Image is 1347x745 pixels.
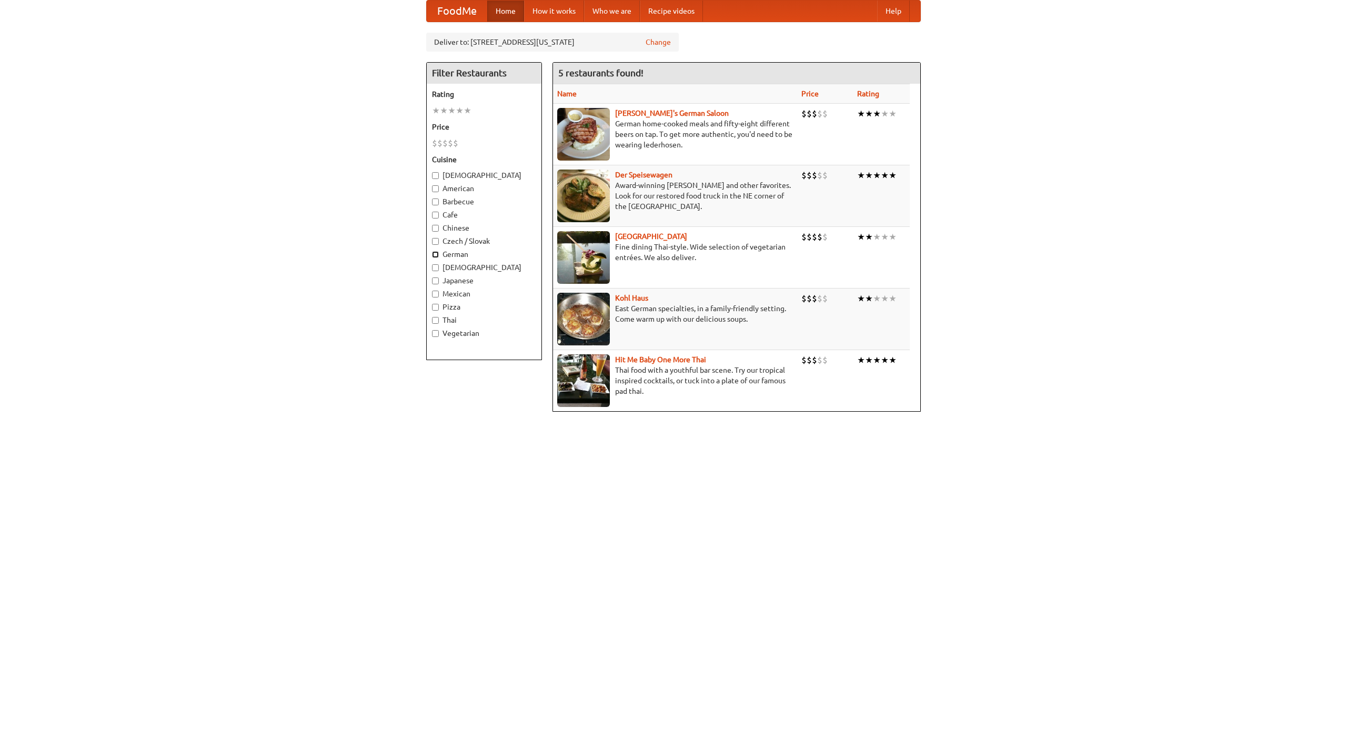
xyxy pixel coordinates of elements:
li: ★ [881,354,889,366]
li: $ [812,170,817,181]
label: German [432,249,536,260]
a: [GEOGRAPHIC_DATA] [615,232,687,241]
a: Home [487,1,524,22]
h4: Filter Restaurants [427,63,541,84]
div: Deliver to: [STREET_ADDRESS][US_STATE] [426,33,679,52]
li: $ [812,231,817,243]
a: How it works [524,1,584,22]
li: ★ [432,105,440,116]
a: Rating [857,90,879,98]
li: $ [801,108,807,120]
img: satay.jpg [557,231,610,284]
label: Thai [432,315,536,325]
a: [PERSON_NAME]'s German Saloon [615,109,729,117]
label: Cafe [432,210,536,220]
label: [DEMOGRAPHIC_DATA] [432,262,536,273]
li: ★ [865,293,873,304]
li: ★ [865,231,873,243]
label: Barbecue [432,196,536,207]
label: [DEMOGRAPHIC_DATA] [432,170,536,181]
li: ★ [881,170,889,181]
li: ★ [873,170,881,181]
a: FoodMe [427,1,487,22]
li: $ [822,354,828,366]
li: ★ [857,231,865,243]
li: $ [817,354,822,366]
input: Mexican [432,291,439,297]
li: ★ [873,354,881,366]
p: Fine dining Thai-style. Wide selection of vegetarian entrées. We also deliver. [557,242,793,263]
h5: Cuisine [432,154,536,165]
li: $ [817,231,822,243]
li: ★ [865,170,873,181]
a: Name [557,90,577,98]
label: American [432,183,536,194]
p: Thai food with a youthful bar scene. Try our tropical inspired cocktails, or tuck into a plate of... [557,365,793,396]
li: $ [817,293,822,304]
li: ★ [857,170,865,181]
label: Czech / Slovak [432,236,536,246]
img: kohlhaus.jpg [557,293,610,345]
li: ★ [881,231,889,243]
a: Who we are [584,1,640,22]
li: $ [812,293,817,304]
li: ★ [889,231,897,243]
label: Chinese [432,223,536,233]
li: $ [448,137,453,149]
li: $ [822,231,828,243]
input: Cafe [432,212,439,218]
label: Japanese [432,275,536,286]
li: $ [437,137,443,149]
h5: Price [432,122,536,132]
label: Mexican [432,289,536,299]
li: $ [807,108,812,120]
li: $ [817,108,822,120]
li: ★ [865,354,873,366]
label: Pizza [432,302,536,312]
li: $ [822,293,828,304]
a: Der Speisewagen [615,171,672,179]
li: $ [443,137,448,149]
li: ★ [857,354,865,366]
li: $ [801,293,807,304]
li: ★ [857,293,865,304]
li: ★ [889,108,897,120]
a: Recipe videos [640,1,703,22]
input: Vegetarian [432,330,439,337]
input: Thai [432,317,439,324]
li: ★ [889,354,897,366]
input: Japanese [432,277,439,284]
input: Czech / Slovak [432,238,439,245]
li: $ [812,108,817,120]
li: ★ [873,231,881,243]
p: German home-cooked meals and fifty-eight different beers on tap. To get more authentic, you'd nee... [557,118,793,150]
input: [DEMOGRAPHIC_DATA] [432,172,439,179]
li: ★ [889,293,897,304]
li: $ [801,231,807,243]
h5: Rating [432,89,536,100]
img: esthers.jpg [557,108,610,161]
p: Award-winning [PERSON_NAME] and other favorites. Look for our restored food truck in the NE corne... [557,180,793,212]
input: Barbecue [432,198,439,205]
li: ★ [440,105,448,116]
li: ★ [865,108,873,120]
input: American [432,185,439,192]
li: ★ [881,108,889,120]
li: ★ [464,105,471,116]
a: Price [801,90,819,98]
a: Help [877,1,910,22]
input: German [432,251,439,258]
li: ★ [448,105,456,116]
li: ★ [873,108,881,120]
li: ★ [857,108,865,120]
li: $ [807,170,812,181]
li: $ [812,354,817,366]
a: Change [646,37,671,47]
li: $ [801,354,807,366]
p: East German specialties, in a family-friendly setting. Come warm up with our delicious soups. [557,303,793,324]
input: Pizza [432,304,439,311]
li: $ [822,170,828,181]
li: $ [432,137,437,149]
